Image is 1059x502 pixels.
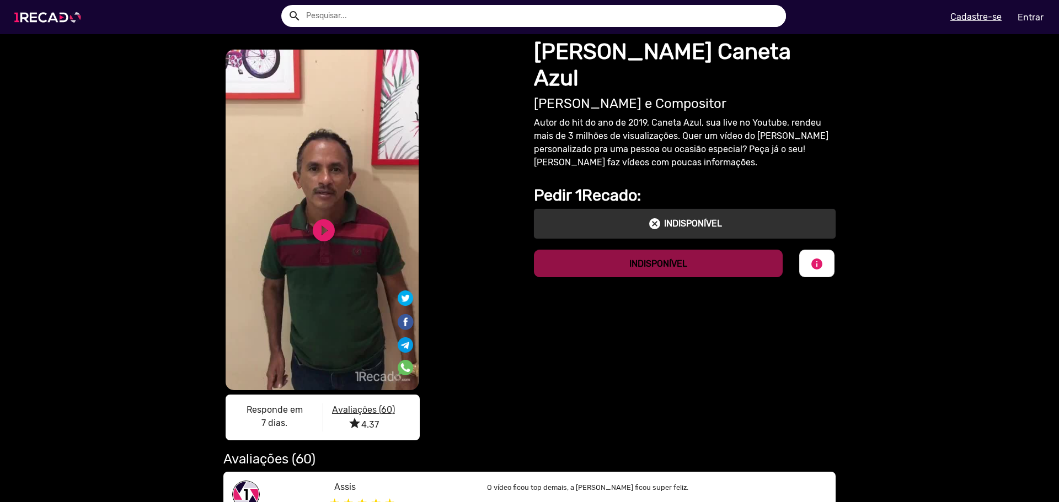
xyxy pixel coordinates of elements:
p: Responde em [234,403,314,417]
u: Avaliações (60) [332,404,395,415]
img: Compartilhe no facebook [397,313,414,331]
b: 7 dias. [261,418,287,428]
i: Share on Telegram [398,336,413,346]
h2: [PERSON_NAME] e Compositor [534,96,836,112]
img: Compartilhe no twitter [398,290,413,306]
i: Share on WhatsApp [398,358,413,369]
mat-icon: Example home icon [288,9,301,23]
a: play_circle_filled [311,217,337,244]
h1: [PERSON_NAME] Caneta Azul [534,39,836,91]
img: Compartilhe no telegram [398,337,413,353]
input: Pesquisar... [298,5,786,27]
p: Autor do hit do ano de 2019, Caneta Azul, sua live no Youtube, rendeu mais de 3 milhões de visual... [534,116,836,169]
mat-icon: cancel [648,217,661,230]
button: INDISPONÍVEL [534,250,783,277]
img: Compartilhe no whatsapp [398,360,413,375]
span: 4.37 [348,419,379,430]
video: S1RECADO vídeos dedicados para fãs e empresas [226,50,419,390]
i: Share on Twitter [398,292,413,303]
mat-icon: info [810,257,823,271]
p: Assis [334,481,470,494]
i: star [348,417,361,430]
small: O vídeo ficou top demais, a [PERSON_NAME] ficou super feliz. [487,483,688,492]
button: Example home icon [284,6,303,25]
p: INDISPONÍVEL [664,217,722,230]
h2: Avaliações (60) [223,451,836,467]
b: INDISPONÍVEL [629,258,687,269]
a: Entrar [1010,8,1051,27]
i: Share on Facebook [397,312,414,322]
h2: Pedir 1Recado: [534,186,836,205]
u: Cadastre-se [950,12,1002,22]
